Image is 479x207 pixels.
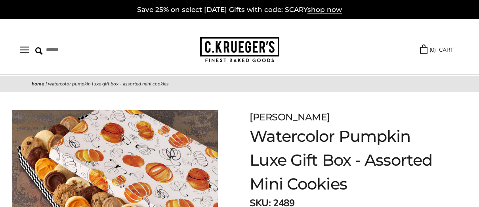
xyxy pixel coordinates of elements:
h1: Watercolor Pumpkin Luxe Gift Box - Assorted Mini Cookies [250,124,439,196]
a: (0) CART [420,45,453,54]
div: [PERSON_NAME] [250,110,439,124]
span: Watercolor Pumpkin Luxe Gift Box - Assorted Mini Cookies [48,81,169,87]
img: C.KRUEGER'S [200,37,279,63]
nav: breadcrumbs [32,80,447,88]
a: Save 25% on select [DATE] Gifts with code: SCARYshop now [137,6,342,14]
img: Search [35,47,43,55]
input: Search [35,44,126,56]
button: Open navigation [20,46,29,53]
span: | [46,81,47,87]
a: Home [32,81,44,87]
span: shop now [307,6,342,14]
